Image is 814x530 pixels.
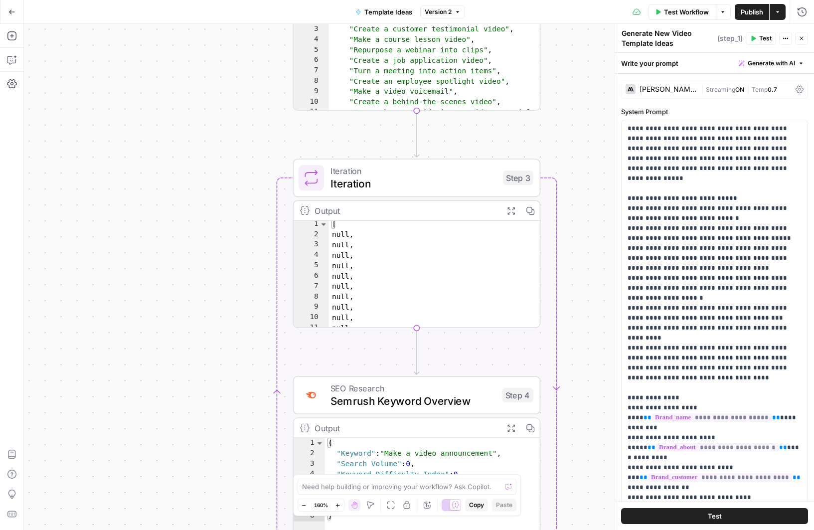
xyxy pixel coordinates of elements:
button: Test Workflow [649,4,715,20]
div: Step 3 [503,171,533,185]
div: 5 [294,261,329,271]
span: Temp [752,86,768,93]
div: 1 [294,219,329,230]
div: 9 [294,303,329,313]
button: Copy [465,499,488,512]
span: ( step_1 ) [717,33,743,43]
div: 2 [294,230,329,240]
div: 1 [294,438,325,449]
span: Toggle code folding, rows 1 through 8 [315,438,324,449]
div: 8 [294,76,329,87]
span: Iteration [330,176,496,191]
button: Generate with AI [735,57,808,70]
span: Paste [496,501,512,510]
label: System Prompt [621,107,808,117]
span: Template Ideas [364,7,412,17]
g: Edge from step_3 to step_4 [414,328,419,374]
span: ON [735,86,744,93]
button: Test [621,508,808,524]
span: | [744,84,752,94]
span: 0.7 [768,86,777,93]
div: 4 [294,470,325,480]
button: Paste [492,499,516,512]
div: 6 [294,56,329,66]
div: Write your prompt [615,53,814,73]
div: 4 [294,35,329,45]
div: 11 [294,108,329,129]
span: Publish [741,7,763,17]
div: 2 [294,449,325,459]
div: [PERSON_NAME] 4 [640,86,697,93]
span: Test [759,34,772,43]
span: Test [708,511,722,521]
div: 9 [294,87,329,97]
div: 5 [294,45,329,56]
img: v3j4otw2j2lxnxfkcl44e66h4fup [303,388,319,402]
span: Copy [469,501,484,510]
span: Test Workflow [664,7,709,17]
button: Publish [735,4,769,20]
div: 8 [294,511,325,522]
span: Generate with AI [748,59,795,68]
button: Version 2 [420,5,465,18]
div: 3 [294,24,329,35]
span: Streaming [706,86,735,93]
span: Toggle code folding, rows 1 through 38 [319,219,328,230]
div: 4 [294,250,329,261]
div: Output [315,421,496,434]
div: 3 [294,240,329,251]
span: | [701,84,706,94]
span: Semrush Keyword Overview [330,393,496,409]
div: 8 [294,292,329,303]
g: Edge from step_2 to step_3 [414,111,419,157]
div: 10 [294,97,329,108]
div: Step 4 [502,388,533,402]
div: 7 [294,66,329,76]
div: IterationIterationStep 3Output[null,null,null,null,null,null,null,null,null,null, [293,159,540,328]
div: 3 [294,459,325,470]
textarea: Generate New Video Template Ideas [622,28,715,48]
button: Template Ideas [349,4,418,20]
div: Output [315,204,496,217]
span: SEO Research [330,381,496,394]
div: 6 [294,271,329,282]
span: Iteration [330,164,496,177]
div: 10 [294,313,329,323]
div: 11 [294,323,329,334]
button: Test [746,32,776,45]
span: 160% [314,501,328,509]
div: 7 [294,282,329,292]
span: Version 2 [425,7,452,16]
